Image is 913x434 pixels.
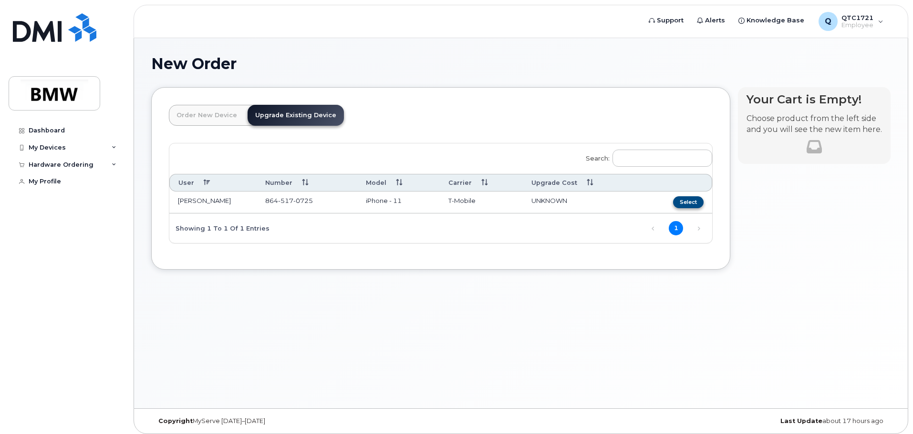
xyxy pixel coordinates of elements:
[669,221,683,235] a: 1
[531,197,567,204] span: UNKNOWN
[440,192,523,213] td: T-Mobile
[692,222,706,236] a: Next
[293,197,313,204] span: 0725
[169,174,257,192] th: User: activate to sort column descending
[871,393,906,427] iframe: Messenger Launcher
[357,174,440,192] th: Model: activate to sort column ascending
[151,417,398,425] div: MyServe [DATE]–[DATE]
[169,192,257,213] td: [PERSON_NAME]
[580,143,712,170] label: Search:
[612,150,712,167] input: Search:
[440,174,523,192] th: Carrier: activate to sort column ascending
[158,417,193,424] strong: Copyright
[523,174,639,192] th: Upgrade Cost: activate to sort column ascending
[646,222,660,236] a: Previous
[278,197,293,204] span: 517
[248,105,344,126] a: Upgrade Existing Device
[257,174,357,192] th: Number: activate to sort column ascending
[673,196,704,208] button: Select
[357,192,440,213] td: iPhone - 11
[780,417,822,424] strong: Last Update
[747,113,882,135] p: Choose product from the left side and you will see the new item here.
[169,105,245,126] a: Order New Device
[151,55,891,72] h1: New Order
[747,93,882,106] h4: Your Cart is Empty!
[644,417,891,425] div: about 17 hours ago
[265,197,313,204] span: 864
[169,220,270,236] div: Showing 1 to 1 of 1 entries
